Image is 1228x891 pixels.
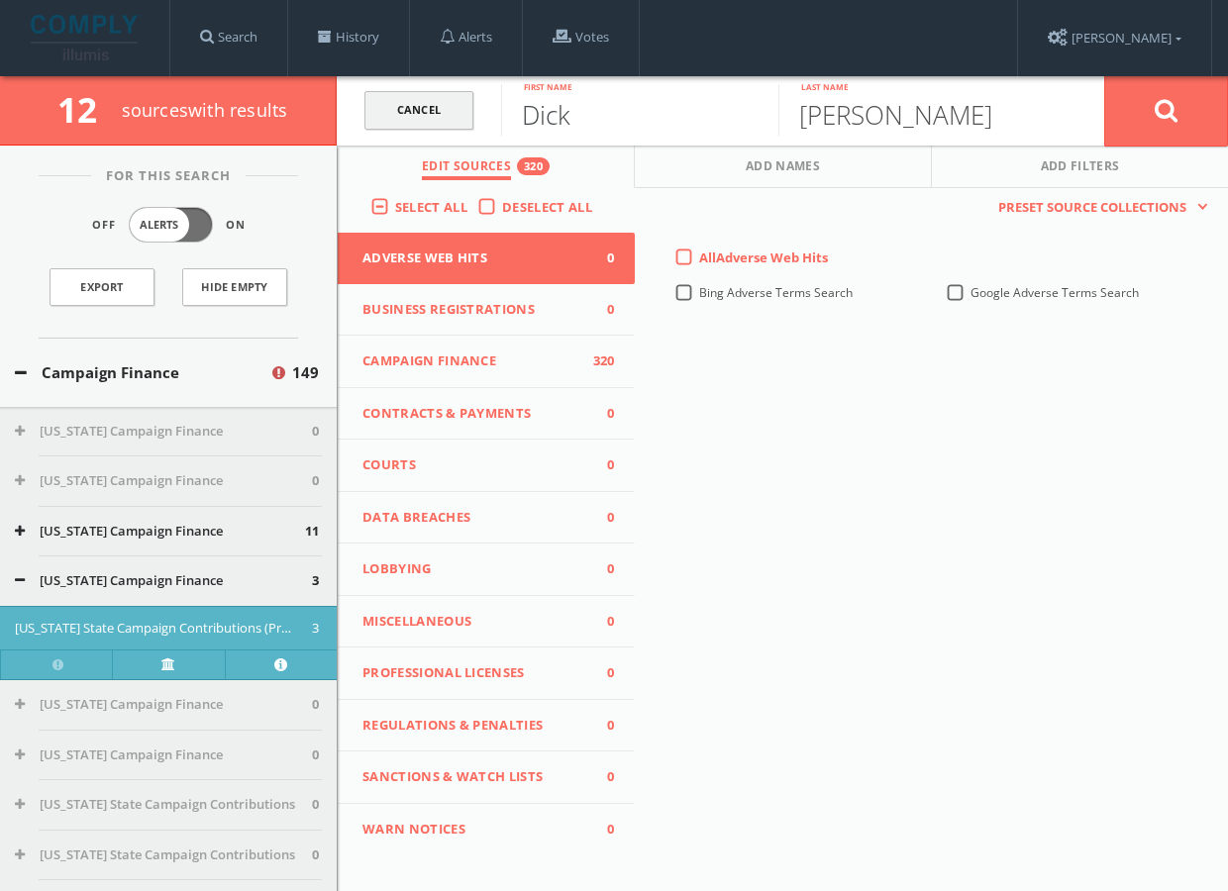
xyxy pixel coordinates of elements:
span: Sanctions & Watch Lists [362,767,585,787]
button: Lobbying0 [338,544,635,596]
span: 0 [585,248,615,268]
button: Contracts & Payments0 [338,388,635,441]
button: Preset Source Collections [988,198,1208,218]
button: Sanctions & Watch Lists0 [338,751,635,804]
button: Hide Empty [182,268,287,306]
span: On [226,217,246,234]
span: 0 [585,612,615,632]
span: Business Registrations [362,300,585,320]
span: Regulations & Penalties [362,716,585,736]
span: 12 [57,86,114,133]
span: Lobbying [362,559,585,579]
button: [US_STATE] Campaign Finance [15,695,312,715]
span: 0 [585,455,615,475]
span: Bing Adverse Terms Search [699,284,853,301]
span: 3 [312,619,319,639]
span: Add Names [746,157,820,180]
button: Miscellaneous0 [338,596,635,648]
span: 0 [585,663,615,683]
button: Data Breaches0 [338,492,635,544]
span: 0 [585,820,615,840]
a: Cancel [364,91,473,130]
img: illumis [31,15,142,60]
div: 320 [517,157,550,175]
span: source s with results [122,98,288,122]
button: [US_STATE] State Campaign Contributions (Pre-2017) [15,619,312,639]
span: 0 [312,695,319,715]
button: [US_STATE] Campaign Finance [15,422,312,442]
button: WARN Notices0 [338,804,635,855]
span: Select All [395,198,467,216]
span: 320 [585,351,615,371]
span: 0 [312,795,319,815]
span: Preset Source Collections [988,198,1196,218]
span: 11 [305,522,319,542]
span: 0 [585,716,615,736]
button: [US_STATE] Campaign Finance [15,471,312,491]
span: All Adverse Web Hits [699,248,828,266]
span: Data Breaches [362,508,585,528]
a: Export [50,268,154,306]
button: Regulations & Penalties0 [338,700,635,752]
span: Professional Licenses [362,663,585,683]
button: [US_STATE] Campaign Finance [15,745,312,765]
span: 149 [292,361,319,384]
span: 0 [585,300,615,320]
button: Campaign Finance320 [338,336,635,388]
span: Off [92,217,116,234]
button: [US_STATE] Campaign Finance [15,571,312,591]
button: Professional Licenses0 [338,647,635,700]
button: [US_STATE] State Campaign Contributions [15,845,312,865]
span: 0 [585,508,615,528]
span: Google Adverse Terms Search [971,284,1139,301]
span: Edit Sources [422,157,511,180]
span: 0 [312,745,319,765]
span: Campaign Finance [362,351,585,371]
button: Edit Sources320 [338,146,635,188]
span: 0 [585,767,615,787]
span: 0 [312,845,319,865]
button: Adverse Web Hits0 [338,233,635,284]
span: 0 [585,404,615,424]
span: Contracts & Payments [362,404,585,424]
button: Business Registrations0 [338,284,635,337]
button: Add Names [635,146,932,188]
span: For This Search [91,166,246,186]
button: [US_STATE] Campaign Finance [15,522,305,542]
span: 0 [312,422,319,442]
button: [US_STATE] State Campaign Contributions [15,795,312,815]
span: Deselect All [502,198,592,216]
button: Courts0 [338,440,635,492]
span: 3 [312,571,319,591]
span: Add Filters [1041,157,1120,180]
button: Add Filters [932,146,1228,188]
a: Verify at source [112,649,224,679]
span: Miscellaneous [362,612,585,632]
span: WARN Notices [362,820,585,840]
span: 0 [312,471,319,491]
span: 0 [585,559,615,579]
span: Courts [362,455,585,475]
span: Adverse Web Hits [362,248,585,268]
button: Campaign Finance [15,361,269,384]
